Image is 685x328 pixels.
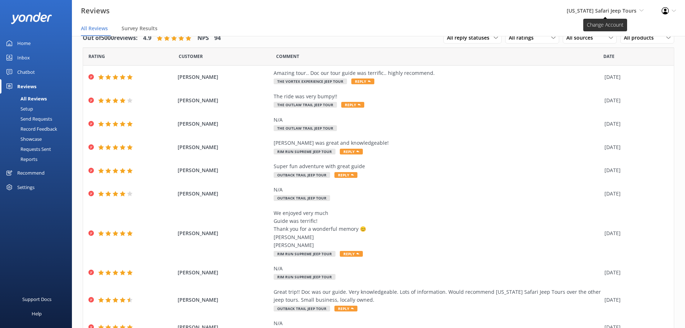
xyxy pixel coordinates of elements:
[4,134,42,144] div: Showcase
[178,229,270,237] span: [PERSON_NAME]
[624,34,658,42] span: All products
[274,251,335,257] span: Rim Run Supreme Jeep Tour
[4,154,72,164] a: Reports
[88,53,105,60] span: Date
[274,102,337,108] span: The Outlaw Trail Jeep Tour
[604,296,665,304] div: [DATE]
[274,274,335,280] span: Rim Run Supreme Jeep Tour
[4,134,72,144] a: Showcase
[4,104,33,114] div: Setup
[604,120,665,128] div: [DATE]
[341,102,364,108] span: Reply
[274,209,601,250] div: We enjoyed very much Guide was terrific! Thank you for a wonderful memory 😊 [PERSON_NAME] [PERSON...
[274,149,335,154] span: Rim Run Supreme Jeep Tour
[274,186,601,194] div: N/A
[509,34,538,42] span: All ratings
[17,36,31,50] div: Home
[340,149,363,154] span: Reply
[274,139,601,147] div: [PERSON_NAME] was great and knowledgeable!
[17,65,35,79] div: Chatbot
[603,53,615,60] span: Date
[178,296,270,304] span: [PERSON_NAME]
[604,229,665,237] div: [DATE]
[274,69,601,77] div: Amazing tour.. Doc our tour guide was terrific.. highly recommend.
[274,265,601,273] div: N/A
[17,79,36,94] div: Reviews
[178,143,270,151] span: [PERSON_NAME]
[197,33,209,43] h4: NPS
[214,33,221,43] h4: 94
[274,162,601,170] div: Super fun adventure with great guide
[4,114,72,124] a: Send Requests
[604,73,665,81] div: [DATE]
[178,96,270,104] span: [PERSON_NAME]
[81,25,108,32] span: All Reviews
[274,93,601,100] div: The ride was very bumpy!!
[604,143,665,151] div: [DATE]
[604,96,665,104] div: [DATE]
[4,144,51,154] div: Requests Sent
[4,124,72,134] a: Record Feedback
[178,269,270,277] span: [PERSON_NAME]
[334,172,357,178] span: Reply
[178,73,270,81] span: [PERSON_NAME]
[274,116,601,124] div: N/A
[351,78,374,84] span: Reply
[122,25,157,32] span: Survey Results
[178,120,270,128] span: [PERSON_NAME]
[340,251,363,257] span: Reply
[604,190,665,198] div: [DATE]
[17,180,35,194] div: Settings
[4,94,47,104] div: All Reviews
[83,33,138,43] h4: Out of 5000 reviews:
[81,5,110,17] h3: Reviews
[274,306,330,311] span: Outback Trail Jeep Tour
[17,50,30,65] div: Inbox
[4,94,72,104] a: All Reviews
[4,104,72,114] a: Setup
[178,166,270,174] span: [PERSON_NAME]
[604,166,665,174] div: [DATE]
[566,34,597,42] span: All sources
[447,34,494,42] span: All reply statuses
[179,53,203,60] span: Date
[4,114,52,124] div: Send Requests
[334,306,357,311] span: Reply
[274,195,330,201] span: Outback Trail Jeep Tour
[276,53,299,60] span: Question
[178,190,270,198] span: [PERSON_NAME]
[17,166,45,180] div: Recommend
[274,319,601,327] div: N/A
[274,78,347,84] span: The Vortex Experience Jeep Tour
[4,124,57,134] div: Record Feedback
[32,306,42,321] div: Help
[11,12,52,24] img: yonder-white-logo.png
[274,288,601,304] div: Great trip!! Doc was our guide. Very knowledgeable. Lots of information. Would recommend [US_STAT...
[4,144,72,154] a: Requests Sent
[143,33,151,43] h4: 4.9
[604,269,665,277] div: [DATE]
[4,154,37,164] div: Reports
[274,172,330,178] span: Outback Trail Jeep Tour
[274,125,337,131] span: The Outlaw Trail Jeep Tour
[567,7,636,14] span: [US_STATE] Safari Jeep Tours
[22,292,51,306] div: Support Docs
